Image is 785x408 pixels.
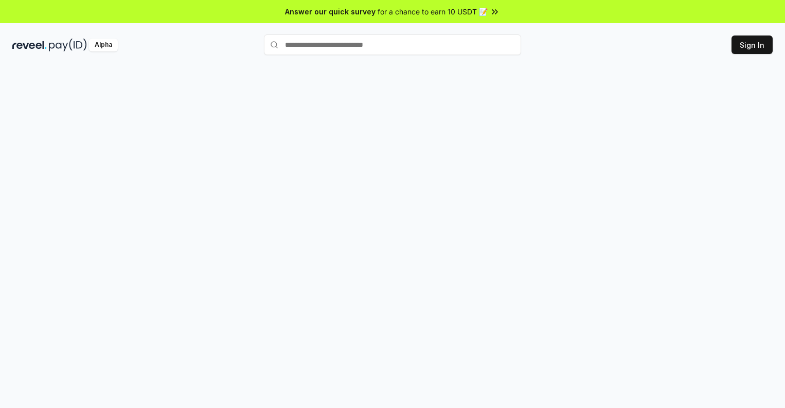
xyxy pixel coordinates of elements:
[49,39,87,51] img: pay_id
[285,6,376,17] span: Answer our quick survey
[12,39,47,51] img: reveel_dark
[89,39,118,51] div: Alpha
[378,6,488,17] span: for a chance to earn 10 USDT 📝
[732,36,773,54] button: Sign In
